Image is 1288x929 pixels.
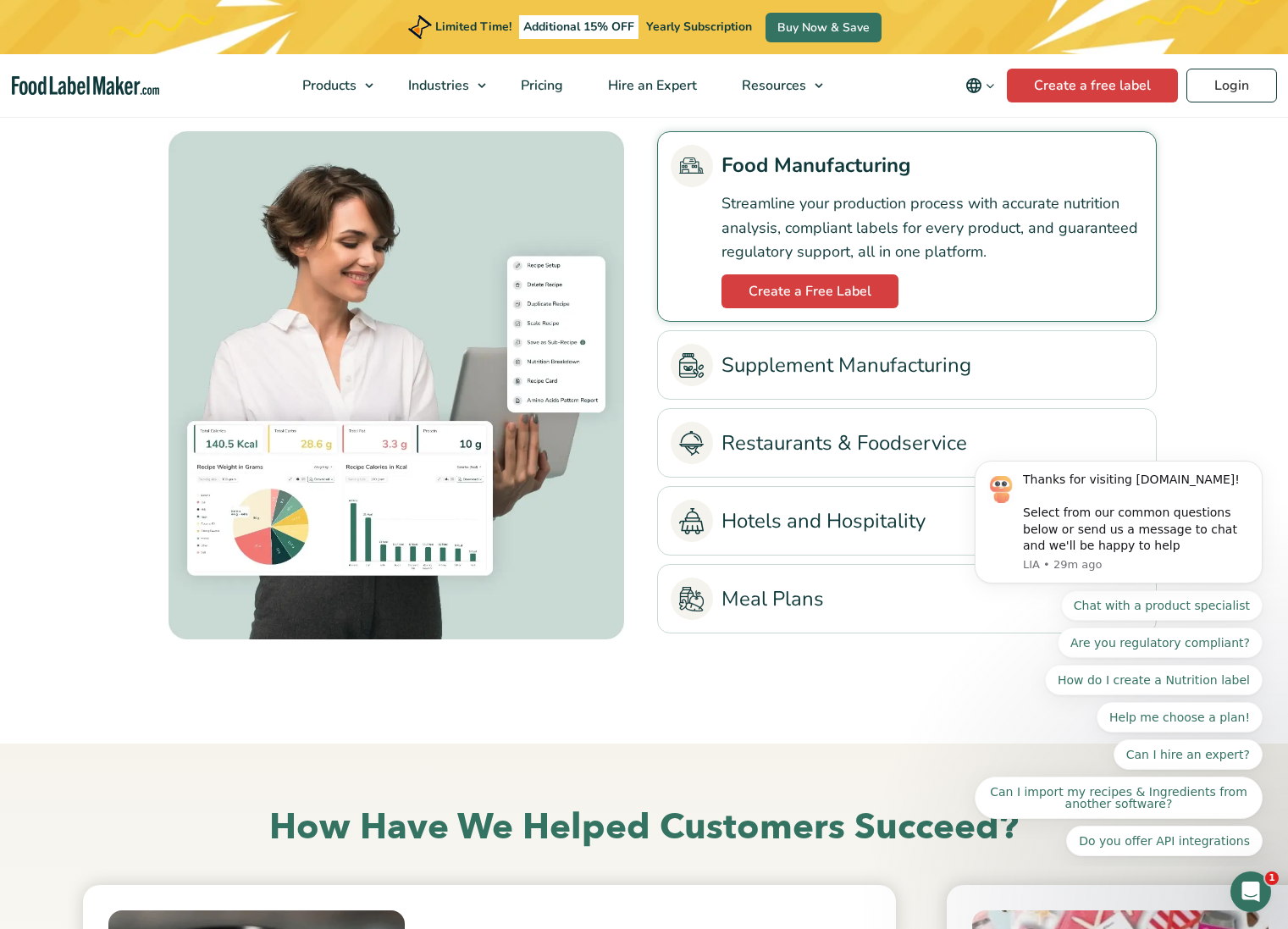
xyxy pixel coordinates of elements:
span: Limited Time! [435,19,511,35]
iframe: Intercom notifications message [949,445,1288,866]
a: Hire an Expert [586,54,716,117]
li: Supplement Manufacturing [657,330,1157,400]
a: Supplement Manufacturing [671,344,1143,386]
p: Streamline your production process with accurate nutrition analysis, compliant labels for every p... [721,191,1143,264]
span: Yearly Subscription [646,19,752,35]
a: Login [1186,69,1277,102]
a: Products [280,54,382,117]
a: Buy Now & Save [766,13,882,42]
li: Hotels and Hospitality [657,486,1157,556]
li: Food Manufacturing [657,131,1157,322]
a: Industries [386,54,495,117]
span: Products [297,76,358,95]
iframe: Intercom live chat [1230,871,1271,912]
span: Industries [403,76,471,95]
a: Meal Plans [671,578,1143,620]
a: Hotels and Hospitality [671,500,1143,542]
a: Food Manufacturing [671,145,1143,187]
a: Food Label Maker homepage [12,76,159,96]
a: Restaurants & Foodservice [671,422,1143,464]
div: Food Manufacturing [132,131,632,639]
span: Additional 15% OFF [519,15,638,39]
h2: How Have We Helped Customers Succeed? [90,805,1199,851]
a: Create a Free Label [721,274,898,308]
a: Resources [720,54,832,117]
span: Pricing [516,76,565,95]
li: Meal Plans [657,564,1157,633]
a: Pricing [499,54,582,117]
span: Hire an Expert [603,76,699,95]
span: Resources [737,76,808,95]
a: Create a free label [1007,69,1178,102]
li: Restaurants & Foodservice [657,408,1157,478]
span: 1 [1265,871,1279,885]
button: Change language [954,69,1007,102]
